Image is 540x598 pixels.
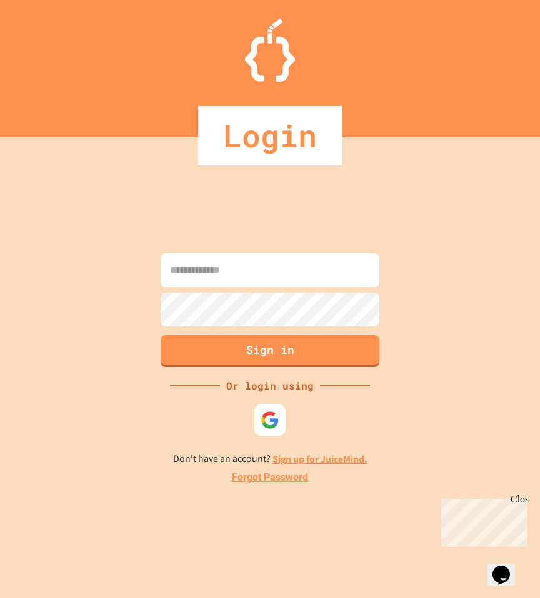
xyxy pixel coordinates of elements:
[261,411,279,429] img: google-icon.svg
[161,335,379,367] button: Sign in
[220,378,320,393] div: Or login using
[232,470,308,485] a: Forgot Password
[245,19,295,82] img: Logo.svg
[198,106,342,165] div: Login
[487,548,527,586] iframe: chat widget
[272,453,367,466] a: Sign up for JuiceMind.
[173,451,367,467] p: Don't have an account?
[436,494,527,547] iframe: chat widget
[5,5,86,79] div: Chat with us now!Close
